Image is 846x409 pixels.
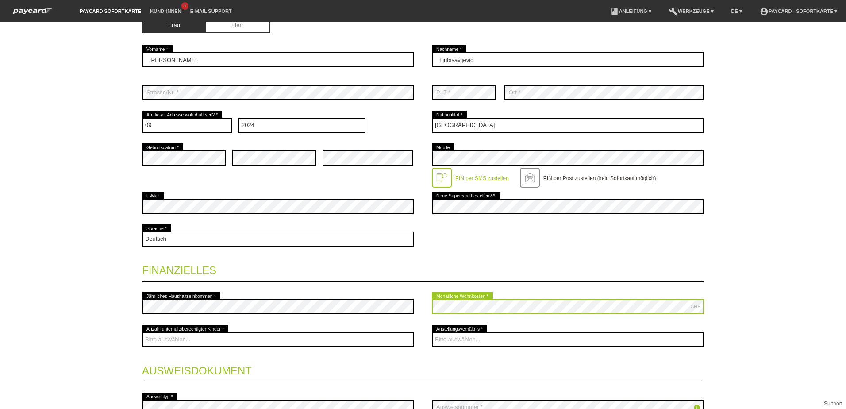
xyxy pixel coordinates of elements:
img: paycard Sofortkarte [9,6,58,15]
a: E-Mail Support [186,8,236,14]
a: paycard Sofortkarte [75,8,146,14]
a: DE ▾ [727,8,746,14]
div: CHF [690,304,700,309]
i: build [669,7,678,16]
i: book [610,7,619,16]
label: PIN per Post zustellen (kein Sofortkauf möglich) [543,175,656,181]
label: PIN per SMS zustellen [455,175,509,181]
a: paycard Sofortkarte [9,10,58,17]
span: 3 [181,2,188,10]
legend: Ausweisdokument [142,356,704,382]
i: account_circle [760,7,769,16]
a: Kund*innen [146,8,185,14]
a: account_circlepaycard - Sofortkarte ▾ [755,8,842,14]
legend: Finanzielles [142,255,704,282]
a: Support [824,401,842,407]
a: buildWerkzeuge ▾ [665,8,718,14]
a: bookAnleitung ▾ [606,8,656,14]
